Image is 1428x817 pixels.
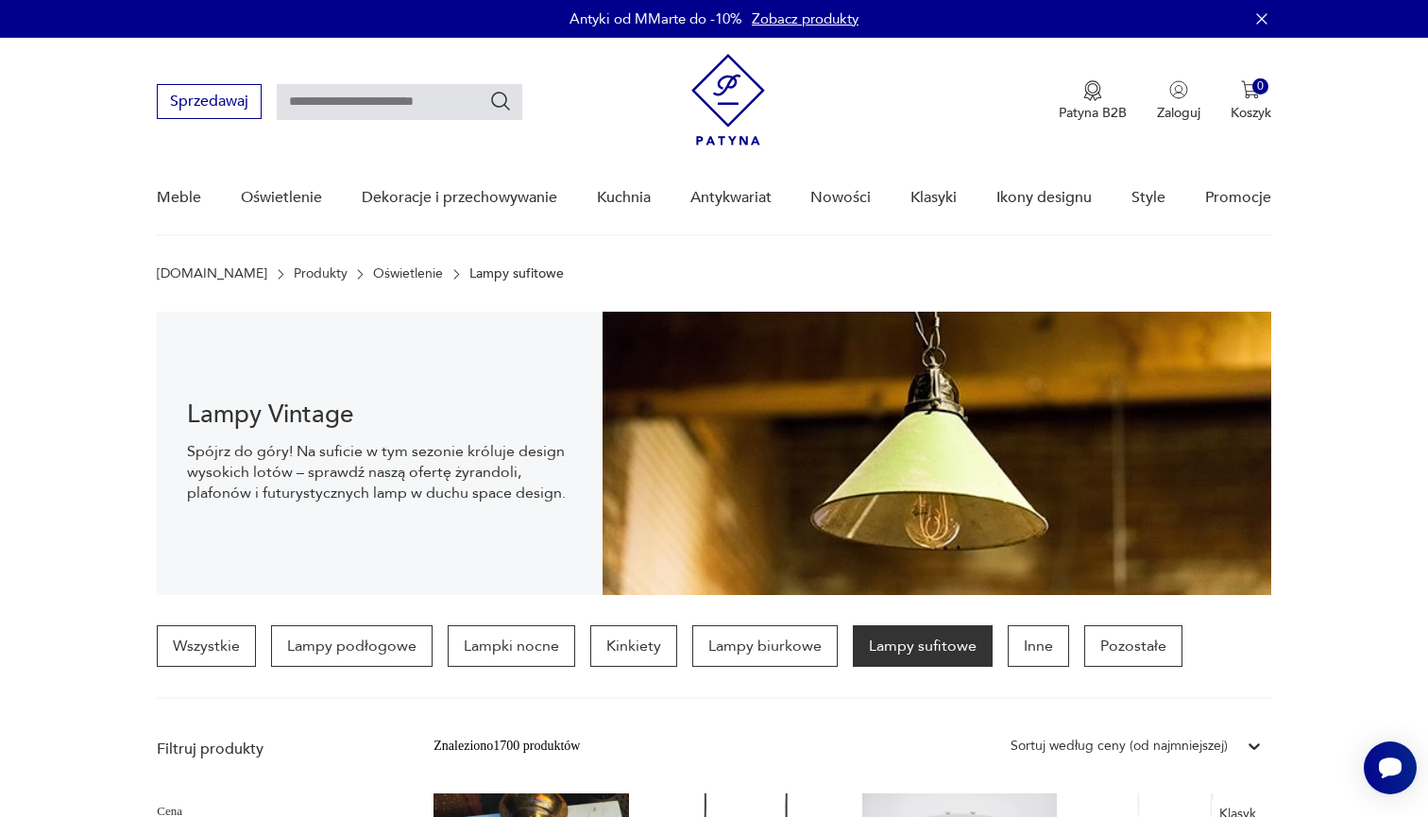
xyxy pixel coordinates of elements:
[1241,80,1260,99] img: Ikona koszyka
[187,403,572,426] h1: Lampy Vintage
[590,625,677,667] a: Kinkiety
[433,736,580,757] div: Znaleziono 1700 produktów
[1231,80,1271,122] button: 0Koszyk
[362,162,557,234] a: Dekoracje i przechowywanie
[157,625,256,667] a: Wszystkie
[241,162,322,234] a: Oświetlenie
[157,84,262,119] button: Sprzedawaj
[271,625,433,667] a: Lampy podłogowe
[294,266,348,281] a: Produkty
[373,266,443,281] a: Oświetlenie
[1011,736,1228,757] div: Sortuj według ceny (od najmniejszej)
[692,625,838,667] a: Lampy biurkowe
[853,625,993,667] a: Lampy sufitowe
[597,162,651,234] a: Kuchnia
[187,441,572,503] p: Spójrz do góry! Na suficie w tym sezonie króluje design wysokich lotów – sprawdź naszą ofertę żyr...
[603,312,1271,595] img: Lampy sufitowe w stylu vintage
[996,162,1092,234] a: Ikony designu
[1364,741,1417,794] iframe: Smartsupp widget button
[1008,625,1069,667] a: Inne
[1083,80,1102,101] img: Ikona medalu
[157,739,388,759] p: Filtruj produkty
[691,54,765,145] img: Patyna - sklep z meblami i dekoracjami vintage
[1084,625,1182,667] a: Pozostałe
[489,90,512,112] button: Szukaj
[157,162,201,234] a: Meble
[1231,104,1271,122] p: Koszyk
[1252,78,1268,94] div: 0
[469,266,564,281] p: Lampy sufitowe
[569,9,742,28] p: Antyki od MMarte do -10%
[1157,104,1200,122] p: Zaloguj
[810,162,871,234] a: Nowości
[157,266,267,281] a: [DOMAIN_NAME]
[1059,104,1127,122] p: Patyna B2B
[1059,80,1127,122] a: Ikona medaluPatyna B2B
[1131,162,1165,234] a: Style
[1205,162,1271,234] a: Promocje
[690,162,772,234] a: Antykwariat
[910,162,957,234] a: Klasyki
[157,96,262,110] a: Sprzedawaj
[1059,80,1127,122] button: Patyna B2B
[448,625,575,667] a: Lampki nocne
[1157,80,1200,122] button: Zaloguj
[752,9,858,28] a: Zobacz produkty
[1169,80,1188,99] img: Ikonka użytkownika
